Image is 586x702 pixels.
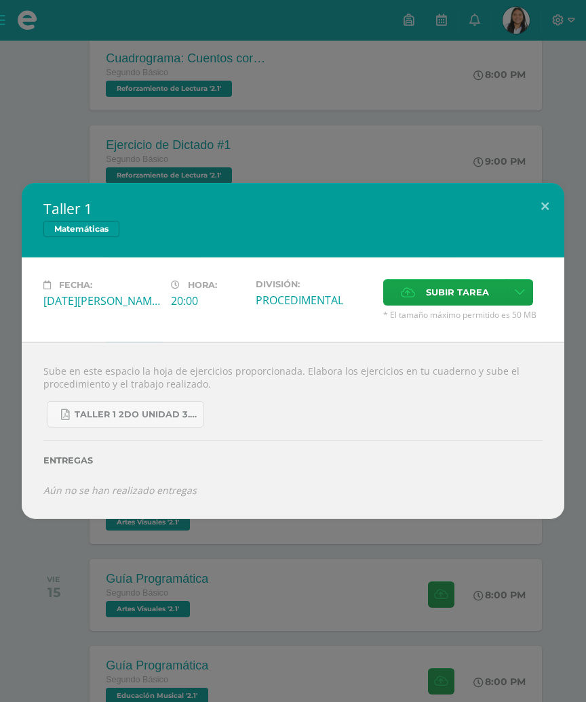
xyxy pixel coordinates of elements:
span: Matemáticas [43,221,119,237]
span: Taller 1 2do Unidad 3.pdf [75,409,197,420]
i: Aún no se han realizado entregas [43,484,197,497]
div: [DATE][PERSON_NAME] [43,293,160,308]
span: Fecha: [59,280,92,290]
span: Hora: [188,280,217,290]
label: Entregas [43,455,543,466]
a: Taller 1 2do Unidad 3.pdf [47,401,204,428]
div: Sube en este espacio la hoja de ejercicios proporcionada. Elabora los ejercicios en tu cuaderno y... [22,342,564,518]
span: Subir tarea [426,280,489,305]
div: PROCEDIMENTAL [256,293,372,308]
div: 20:00 [171,293,245,308]
label: División: [256,279,372,289]
h2: Taller 1 [43,199,543,218]
span: * El tamaño máximo permitido es 50 MB [383,309,543,321]
button: Close (Esc) [526,183,564,229]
